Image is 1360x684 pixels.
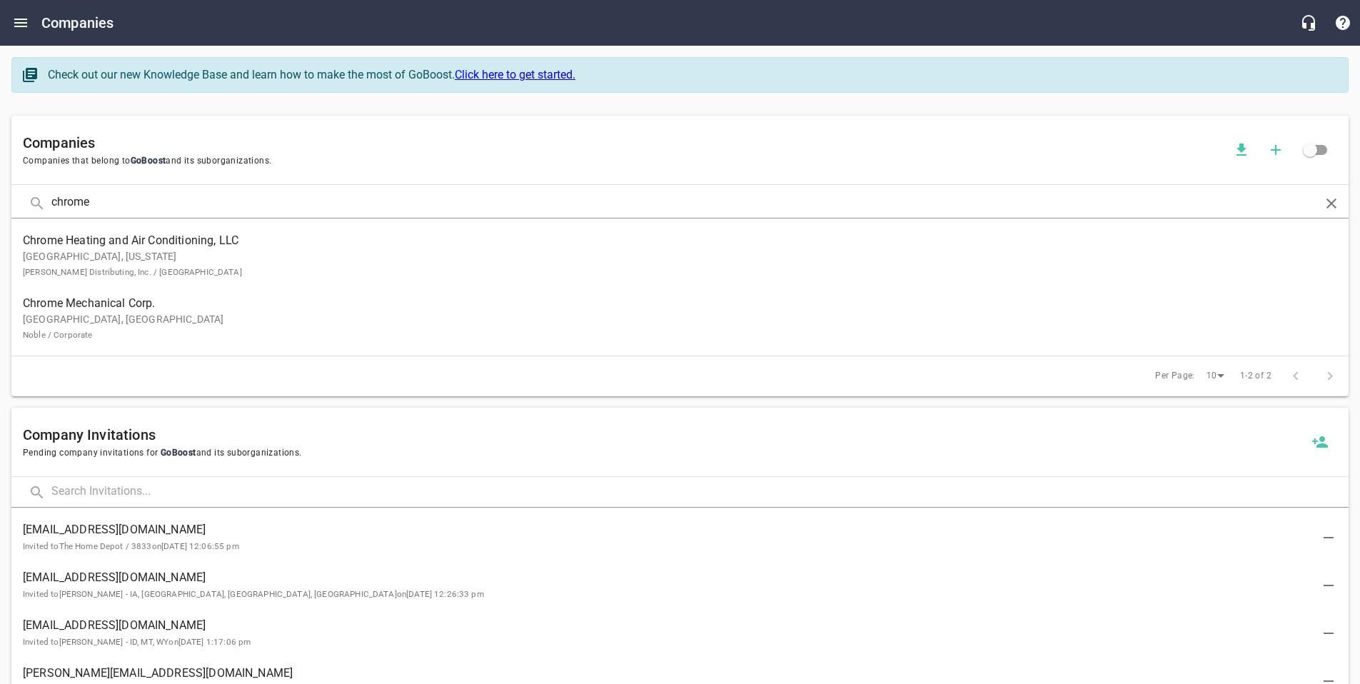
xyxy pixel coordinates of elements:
[23,569,1314,586] span: [EMAIL_ADDRESS][DOMAIN_NAME]
[23,312,1314,342] p: [GEOGRAPHIC_DATA], [GEOGRAPHIC_DATA]
[1326,6,1360,40] button: Support Portal
[1201,366,1229,386] div: 10
[11,224,1349,287] a: Chrome Heating and Air Conditioning, LLC[GEOGRAPHIC_DATA], [US_STATE][PERSON_NAME] Distributing, ...
[23,637,251,647] small: Invited to [PERSON_NAME] - ID, MT, WY on [DATE] 1:17:06 pm
[1293,133,1327,167] span: Click to view all companies
[158,448,196,458] span: GoBoost
[23,423,1303,446] h6: Company Invitations
[23,541,239,551] small: Invited to The Home Depot / 3833 on [DATE] 12:06:55 pm
[1311,616,1346,650] button: Delete Invitation
[1291,6,1326,40] button: Live Chat
[23,267,242,277] small: [PERSON_NAME] Distributing, Inc. / [GEOGRAPHIC_DATA]
[23,330,93,340] small: Noble / Corporate
[23,131,1224,154] h6: Companies
[11,287,1349,350] a: Chrome Mechanical Corp.[GEOGRAPHIC_DATA], [GEOGRAPHIC_DATA]Noble / Corporate
[1303,425,1337,459] button: Invite a new company
[23,232,1314,249] span: Chrome Heating and Air Conditioning, LLC
[4,6,38,40] button: Open drawer
[23,446,1303,461] span: Pending company invitations for and its suborganizations.
[1240,369,1271,383] span: 1-2 of 2
[131,156,166,166] span: GoBoost
[1259,133,1293,167] button: Add a new company
[23,665,1314,682] span: [PERSON_NAME][EMAIL_ADDRESS][DOMAIN_NAME]
[1311,568,1346,603] button: Delete Invitation
[1155,369,1195,383] span: Per Page:
[51,188,1309,218] input: Search Companies...
[23,154,1224,169] span: Companies that belong to and its suborganizations.
[1311,520,1346,555] button: Delete Invitation
[48,66,1334,84] div: Check out our new Knowledge Base and learn how to make the most of GoBoost.
[23,521,1314,538] span: [EMAIL_ADDRESS][DOMAIN_NAME]
[51,477,1349,508] input: Search Invitations...
[1224,133,1259,167] button: Download companies
[23,295,1314,312] span: Chrome Mechanical Corp.
[41,11,114,34] h6: Companies
[23,617,1314,634] span: [EMAIL_ADDRESS][DOMAIN_NAME]
[23,249,1314,279] p: [GEOGRAPHIC_DATA], [US_STATE]
[23,589,484,599] small: Invited to [PERSON_NAME] - IA, [GEOGRAPHIC_DATA], [GEOGRAPHIC_DATA], [GEOGRAPHIC_DATA] on [DATE] ...
[455,68,575,81] a: Click here to get started.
